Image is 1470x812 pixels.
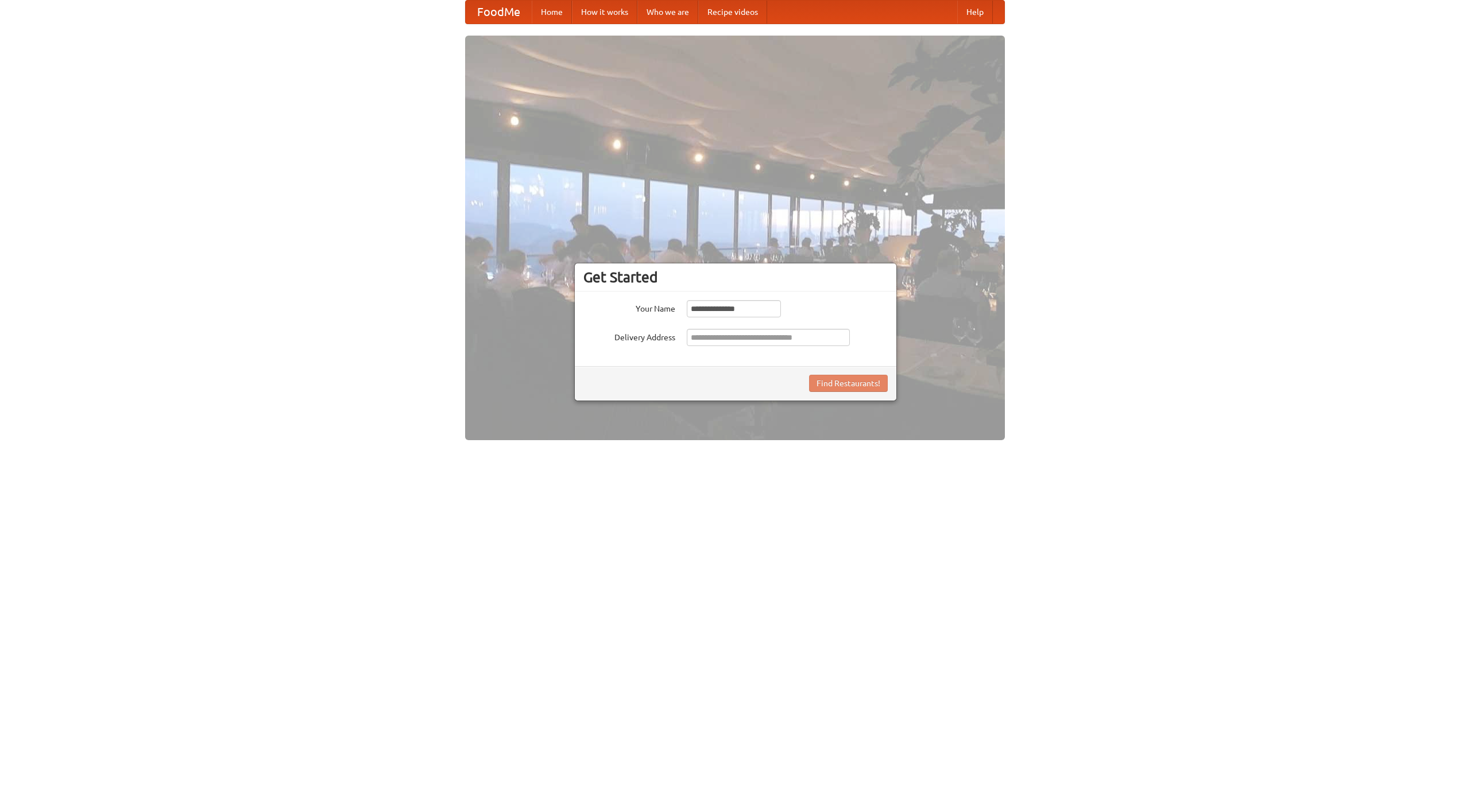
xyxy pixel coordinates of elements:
a: FoodMe [466,1,532,24]
a: Help [957,1,993,24]
a: Who we are [637,1,698,24]
h3: Get Started [583,269,888,286]
a: Home [532,1,572,24]
a: How it works [572,1,637,24]
a: Recipe videos [698,1,767,24]
button: Find Restaurants! [809,375,888,392]
label: Your Name [583,300,675,314]
label: Delivery Address [583,329,675,343]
